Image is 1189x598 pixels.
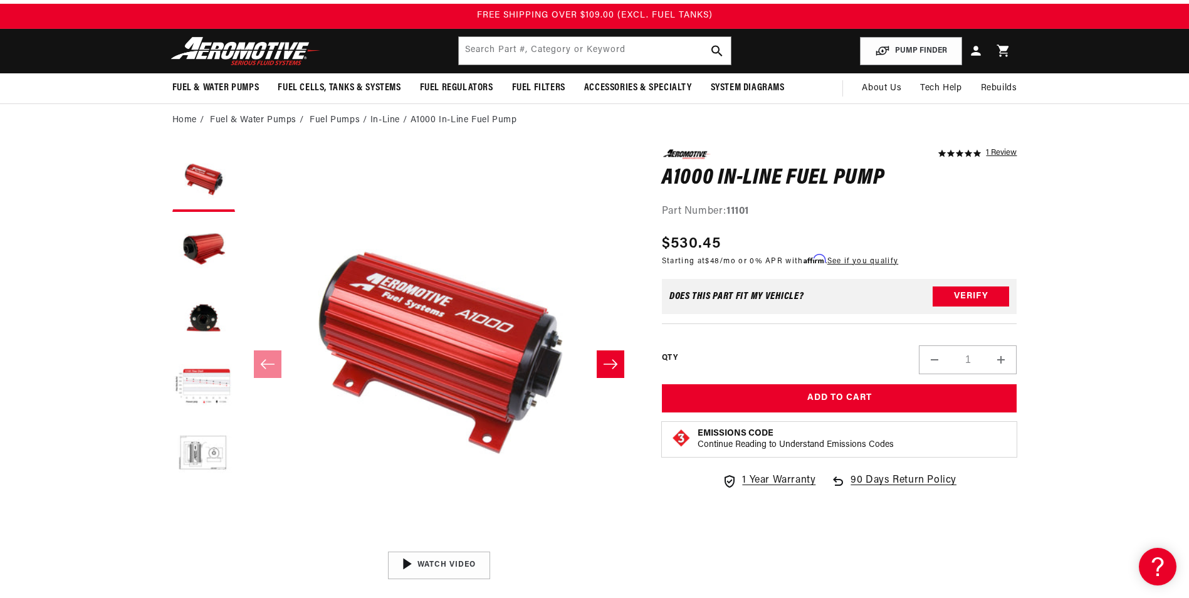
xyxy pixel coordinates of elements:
button: Load image 3 in gallery view [172,287,235,350]
span: Fuel Cells, Tanks & Systems [278,81,401,95]
summary: Accessories & Specialty [575,73,701,103]
button: PUMP FINDER [860,37,962,65]
button: Load image 1 in gallery view [172,149,235,212]
button: Add to Cart [662,384,1017,412]
span: Accessories & Specialty [584,81,692,95]
span: About Us [862,83,901,93]
label: QTY [662,353,678,364]
img: Aeromotive [167,36,324,66]
summary: Rebuilds [972,73,1027,103]
span: FREE SHIPPING OVER $109.00 (EXCL. FUEL TANKS) [477,11,713,20]
input: Search by Part Number, Category or Keyword [459,37,731,65]
button: Slide right [597,350,624,378]
summary: System Diagrams [701,73,794,103]
button: Verify [933,286,1009,307]
span: System Diagrams [711,81,785,95]
span: Fuel Regulators [420,81,493,95]
p: Starting at /mo or 0% APR with . [662,255,898,267]
summary: Fuel Filters [503,73,575,103]
span: Rebuilds [981,81,1017,95]
div: Part Number: [662,204,1017,220]
summary: Fuel Cells, Tanks & Systems [268,73,410,103]
span: Fuel Filters [512,81,565,95]
span: $530.45 [662,233,721,255]
span: Fuel & Water Pumps [172,81,259,95]
span: Tech Help [920,81,961,95]
span: Affirm [804,254,825,264]
button: Load image 5 in gallery view [172,425,235,488]
summary: Fuel & Water Pumps [163,73,269,103]
li: In-Line [370,113,411,127]
a: 1 Year Warranty [722,473,815,489]
span: 90 Days Return Policy [851,473,956,501]
a: About Us [852,73,911,103]
summary: Fuel Regulators [411,73,503,103]
img: Emissions code [671,428,691,448]
a: 90 Days Return Policy [830,473,956,501]
li: A1000 In-Line Fuel Pump [411,113,517,127]
button: search button [703,37,731,65]
a: See if you qualify - Learn more about Affirm Financing (opens in modal) [827,258,898,265]
span: 1 Year Warranty [742,473,815,489]
strong: Emissions Code [698,429,773,438]
media-gallery: Gallery Viewer [172,149,637,579]
a: Home [172,113,197,127]
button: Emissions CodeContinue Reading to Understand Emissions Codes [698,428,894,451]
button: Load image 4 in gallery view [172,356,235,419]
p: Continue Reading to Understand Emissions Codes [698,439,894,451]
div: Does This part fit My vehicle? [669,291,804,302]
summary: Tech Help [911,73,971,103]
strong: 11101 [726,206,749,216]
a: Fuel & Water Pumps [210,113,296,127]
a: Fuel Pumps [310,113,360,127]
a: 1 reviews [986,149,1017,158]
span: $48 [705,258,720,265]
button: Slide left [254,350,281,378]
h1: A1000 In-Line Fuel Pump [662,169,1017,189]
button: Load image 2 in gallery view [172,218,235,281]
nav: breadcrumbs [172,113,1017,127]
